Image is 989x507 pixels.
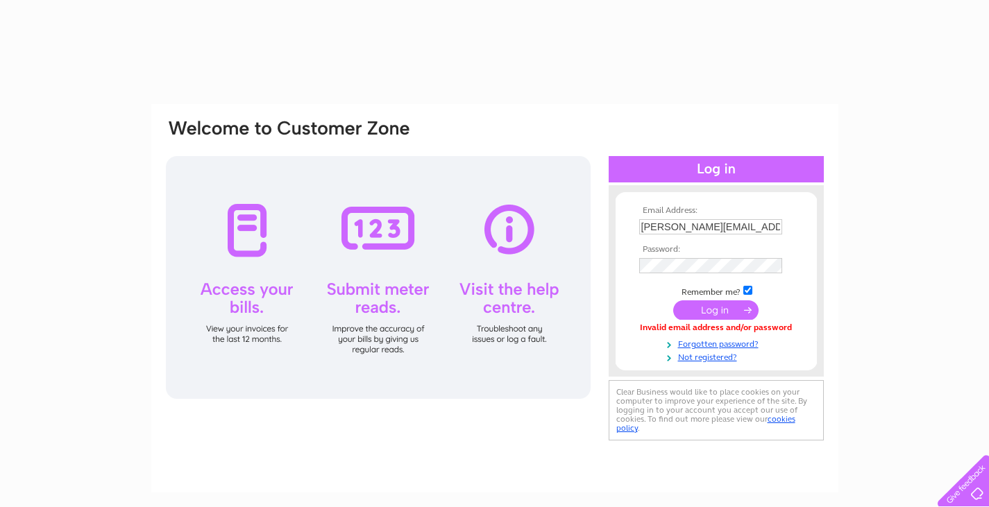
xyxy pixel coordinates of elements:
[636,245,797,255] th: Password:
[609,380,824,440] div: Clear Business would like to place cookies on your computer to improve your experience of the sit...
[639,350,797,363] a: Not registered?
[639,323,793,333] div: Invalid email address and/or password
[636,284,797,298] td: Remember me?
[616,414,795,433] a: cookies policy
[636,206,797,216] th: Email Address:
[673,300,759,320] input: Submit
[639,336,797,350] a: Forgotten password?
